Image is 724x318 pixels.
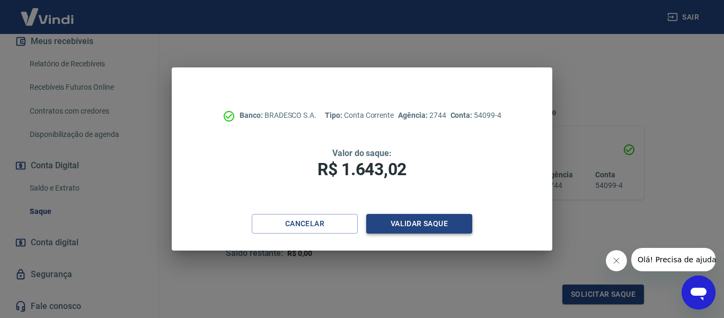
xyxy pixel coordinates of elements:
[631,248,716,271] iframe: Mensagem da empresa
[451,111,474,119] span: Conta:
[398,110,446,121] p: 2744
[682,276,716,310] iframe: Botão para abrir a janela de mensagens
[6,7,89,16] span: Olá! Precisa de ajuda?
[606,250,627,271] iframe: Fechar mensagem
[325,110,394,121] p: Conta Corrente
[366,214,472,234] button: Validar saque
[240,110,316,121] p: BRADESCO S.A.
[240,111,264,119] span: Banco:
[317,159,407,179] span: R$ 1.643,02
[332,148,392,158] span: Valor do saque:
[451,110,501,121] p: 54099-4
[398,111,429,119] span: Agência:
[252,214,358,234] button: Cancelar
[325,111,344,119] span: Tipo:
